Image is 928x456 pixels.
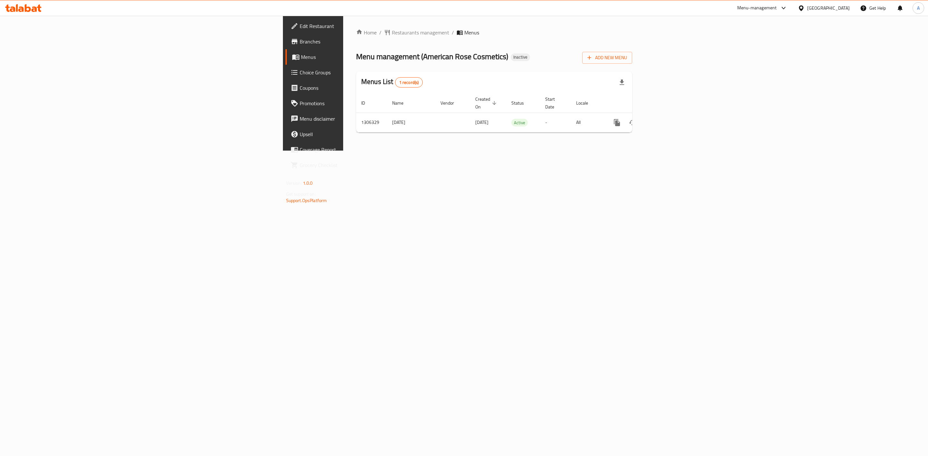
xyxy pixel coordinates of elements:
[395,79,423,86] span: 1 record(s)
[285,49,438,65] a: Menus
[511,119,528,126] span: Active
[395,77,423,88] div: Total records count
[285,80,438,96] a: Coupons
[356,29,632,36] nav: breadcrumb
[576,99,596,107] span: Locale
[300,115,433,123] span: Menu disclaimer
[300,84,433,92] span: Coupons
[540,113,571,132] td: -
[285,65,438,80] a: Choice Groups
[285,111,438,126] a: Menu disclaimer
[285,34,438,49] a: Branches
[303,179,313,187] span: 1.0.0
[475,118,488,126] span: [DATE]
[392,99,412,107] span: Name
[917,5,920,12] span: A
[582,52,632,64] button: Add New Menu
[737,4,777,12] div: Menu-management
[285,157,438,173] a: Grocery Checklist
[571,113,604,132] td: All
[286,179,302,187] span: Version:
[286,196,327,205] a: Support.OpsPlatform
[356,93,676,133] table: enhanced table
[300,22,433,30] span: Edit Restaurant
[807,5,850,12] div: [GEOGRAPHIC_DATA]
[286,190,316,198] span: Get support on:
[285,18,438,34] a: Edit Restaurant
[300,146,433,154] span: Coverage Report
[464,29,479,36] span: Menus
[625,115,640,130] button: Change Status
[511,53,530,61] div: Inactive
[285,96,438,111] a: Promotions
[285,142,438,157] a: Coverage Report
[475,95,498,111] span: Created On
[545,95,563,111] span: Start Date
[300,69,433,76] span: Choice Groups
[361,77,423,88] h2: Menus List
[614,75,630,90] div: Export file
[511,99,532,107] span: Status
[587,54,627,62] span: Add New Menu
[452,29,454,36] li: /
[300,161,433,169] span: Grocery Checklist
[440,99,462,107] span: Vendor
[609,115,625,130] button: more
[361,99,373,107] span: ID
[300,99,433,107] span: Promotions
[604,93,676,113] th: Actions
[301,53,433,61] span: Menus
[300,38,433,45] span: Branches
[300,130,433,138] span: Upsell
[285,126,438,142] a: Upsell
[511,54,530,60] span: Inactive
